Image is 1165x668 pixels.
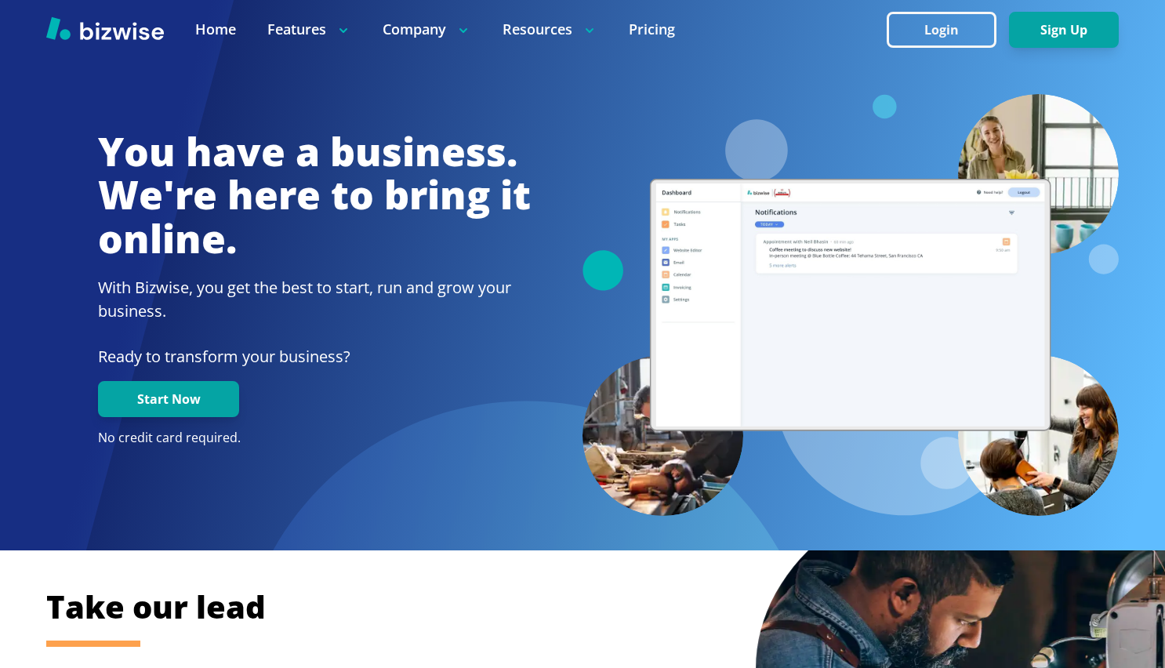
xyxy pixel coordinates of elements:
[887,12,996,48] button: Login
[98,392,239,407] a: Start Now
[195,20,236,39] a: Home
[887,23,1009,38] a: Login
[98,430,531,447] p: No credit card required.
[46,586,1118,628] h2: Take our lead
[46,16,164,40] img: Bizwise Logo
[503,20,597,39] p: Resources
[1009,12,1119,48] button: Sign Up
[267,20,351,39] p: Features
[98,130,531,261] h1: You have a business. We're here to bring it online.
[629,20,675,39] a: Pricing
[383,20,471,39] p: Company
[98,276,531,323] h2: With Bizwise, you get the best to start, run and grow your business.
[98,345,531,368] p: Ready to transform your business?
[98,381,239,417] button: Start Now
[1009,23,1119,38] a: Sign Up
